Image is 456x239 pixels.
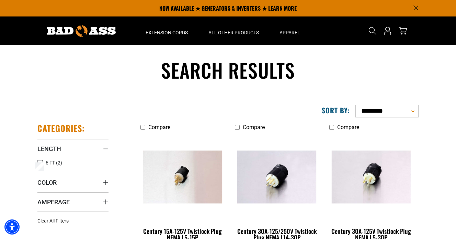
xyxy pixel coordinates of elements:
img: Bad Ass Extension Cords [47,25,116,37]
h2: Categories: [37,123,85,134]
span: All Other Products [208,30,259,36]
summary: Color [37,173,109,192]
span: Apparel [280,30,300,36]
span: Compare [337,124,359,130]
span: Clear All Filters [37,218,69,224]
summary: Search [367,25,378,36]
h1: Search results [37,58,419,83]
span: Length [37,145,61,153]
span: Color [37,179,57,186]
img: Century 15A-125V Twistlock Plug NEMA L5-15P [139,150,226,203]
img: Century 30A-125V Twistlock Plug NEMA L5-30P [328,150,414,203]
summary: Amperage [37,192,109,212]
span: 6 FT (2) [46,160,62,165]
span: Compare [148,124,170,130]
summary: Apparel [269,16,310,45]
img: Century 30A-125/250V Twistlock Plug NEMA L14-30P [233,150,320,203]
summary: All Other Products [198,16,269,45]
div: Accessibility Menu [4,219,20,235]
span: Extension Cords [146,30,188,36]
span: Amperage [37,198,70,206]
label: Sort by: [322,106,350,115]
summary: Extension Cords [135,16,198,45]
span: Compare [243,124,265,130]
summary: Length [37,139,109,158]
a: Clear All Filters [37,217,71,225]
